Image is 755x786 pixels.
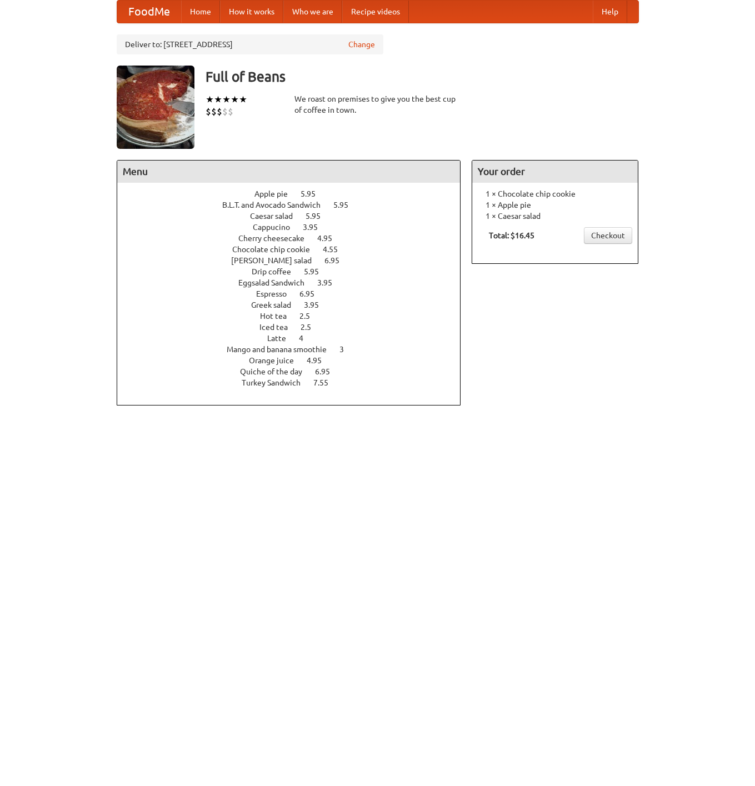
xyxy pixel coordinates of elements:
[267,334,297,343] span: Latte
[253,223,301,232] span: Cappucino
[306,212,332,221] span: 5.95
[304,267,330,276] span: 5.95
[267,334,324,343] a: Latte 4
[232,245,321,254] span: Chocolate chip cookie
[249,356,342,365] a: Orange juice 4.95
[238,278,316,287] span: Eggsalad Sandwich
[252,267,339,276] a: Drip coffee 5.95
[238,234,353,243] a: Cherry cheesecake 4.95
[117,34,383,54] div: Deliver to: [STREET_ADDRESS]
[283,1,342,23] a: Who we are
[228,106,233,118] li: $
[342,1,409,23] a: Recipe videos
[117,161,461,183] h4: Menu
[214,93,222,106] li: ★
[253,223,338,232] a: Cappucino 3.95
[299,312,321,321] span: 2.5
[240,367,313,376] span: Quiche of the day
[222,106,228,118] li: $
[251,301,339,309] a: Greek salad 3.95
[206,93,214,106] li: ★
[252,267,302,276] span: Drip coffee
[250,212,304,221] span: Caesar salad
[242,378,349,387] a: Turkey Sandwich 7.55
[211,106,217,118] li: $
[254,189,299,198] span: Apple pie
[301,189,327,198] span: 5.95
[339,345,355,354] span: 3
[478,211,632,222] li: 1 × Caesar salad
[117,66,194,149] img: angular.jpg
[348,39,375,50] a: Change
[254,189,336,198] a: Apple pie 5.95
[250,212,341,221] a: Caesar salad 5.95
[181,1,220,23] a: Home
[259,323,299,332] span: Iced tea
[227,345,364,354] a: Mango and banana smoothie 3
[117,1,181,23] a: FoodMe
[259,323,332,332] a: Iced tea 2.5
[478,199,632,211] li: 1 × Apple pie
[260,312,298,321] span: Hot tea
[238,234,316,243] span: Cherry cheesecake
[227,345,338,354] span: Mango and banana smoothie
[315,367,341,376] span: 6.95
[313,378,339,387] span: 7.55
[231,93,239,106] li: ★
[593,1,627,23] a: Help
[256,289,335,298] a: Espresso 6.95
[249,356,305,365] span: Orange juice
[256,289,298,298] span: Espresso
[251,301,302,309] span: Greek salad
[584,227,632,244] a: Checkout
[323,245,349,254] span: 4.55
[231,256,360,265] a: [PERSON_NAME] salad 6.95
[206,106,211,118] li: $
[222,201,332,209] span: B.L.T. and Avocado Sandwich
[299,289,326,298] span: 6.95
[220,1,283,23] a: How it works
[317,234,343,243] span: 4.95
[307,356,333,365] span: 4.95
[317,278,343,287] span: 3.95
[301,323,322,332] span: 2.5
[299,334,314,343] span: 4
[324,256,351,265] span: 6.95
[489,231,534,240] b: Total: $16.45
[206,66,639,88] h3: Full of Beans
[240,367,351,376] a: Quiche of the day 6.95
[304,301,330,309] span: 3.95
[472,161,638,183] h4: Your order
[238,278,353,287] a: Eggsalad Sandwich 3.95
[260,312,331,321] a: Hot tea 2.5
[303,223,329,232] span: 3.95
[217,106,222,118] li: $
[242,378,312,387] span: Turkey Sandwich
[222,201,369,209] a: B.L.T. and Avocado Sandwich 5.95
[222,93,231,106] li: ★
[231,256,323,265] span: [PERSON_NAME] salad
[294,93,461,116] div: We roast on premises to give you the best cup of coffee in town.
[478,188,632,199] li: 1 × Chocolate chip cookie
[232,245,358,254] a: Chocolate chip cookie 4.55
[239,93,247,106] li: ★
[333,201,359,209] span: 5.95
